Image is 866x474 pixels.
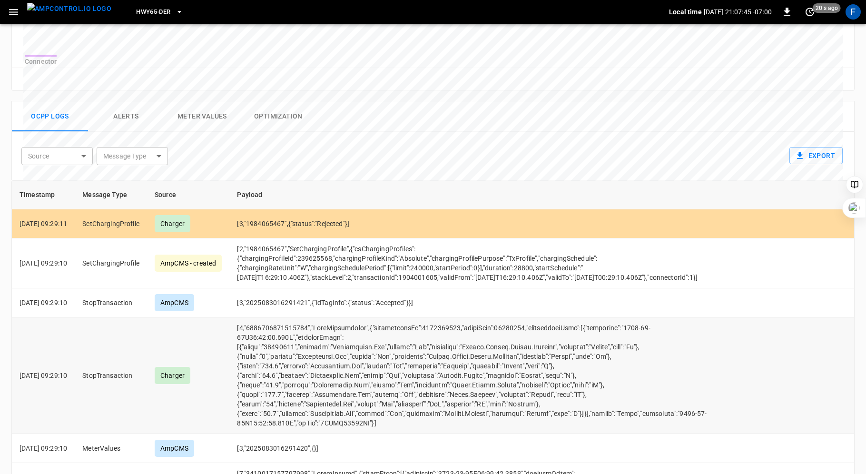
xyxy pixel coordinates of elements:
th: Source [147,181,229,209]
button: HWY65-DER [132,3,187,21]
p: Local time [669,7,702,17]
p: [DATE] 09:29:10 [20,371,67,380]
img: ampcontrol.io logo [27,3,111,15]
div: profile-icon [846,4,861,20]
th: Timestamp [12,181,75,209]
div: Charger [155,367,190,384]
th: Message Type [75,181,147,209]
p: [DATE] 09:29:10 [20,298,67,307]
span: HWY65-DER [136,7,170,18]
p: [DATE] 21:07:45 -07:00 [704,7,772,17]
p: [DATE] 09:29:11 [20,219,67,228]
div: AmpCMS [155,440,194,457]
button: Optimization [240,101,316,132]
td: [4,"6886706871515784","LoreMipsumdolor",{"sitametconsEc":4172369523,"adipiScin":06280254,"elitsed... [229,317,733,434]
th: Payload [229,181,733,209]
button: Meter Values [164,101,240,132]
button: set refresh interval [802,4,817,20]
button: Alerts [88,101,164,132]
span: 20 s ago [813,3,841,13]
td: MeterValues [75,434,147,463]
p: [DATE] 09:29:10 [20,258,67,268]
td: [3,"2025083016291420",{}] [229,434,733,463]
button: Ocpp logs [12,101,88,132]
p: [DATE] 09:29:10 [20,444,67,453]
button: Export [789,147,843,165]
td: StopTransaction [75,317,147,434]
